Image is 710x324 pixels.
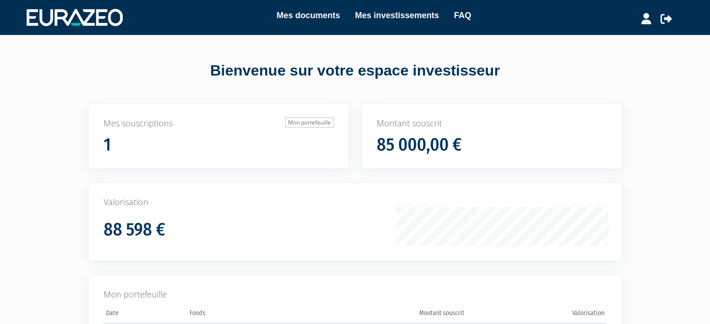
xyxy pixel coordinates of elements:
[104,196,607,208] p: Valorisation
[187,306,327,324] th: Fonds
[454,9,471,22] a: FAQ
[285,117,334,128] a: Mon portefeuille
[104,135,111,155] h1: 1
[104,117,334,130] p: Mes souscriptions
[467,306,606,324] th: Valorisation
[104,220,165,240] h1: 88 598 €
[377,135,462,155] h1: 85 000,00 €
[104,289,607,301] p: Mon portefeuille
[68,60,642,82] div: Bienvenue sur votre espace investisseur
[355,9,439,22] a: Mes investissements
[276,9,340,22] a: Mes documents
[104,306,188,324] th: Date
[377,117,607,130] p: Montant souscrit
[27,9,123,26] img: 1732889491-logotype_eurazeo_blanc_rvb.png
[327,306,467,324] th: Montant souscrit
